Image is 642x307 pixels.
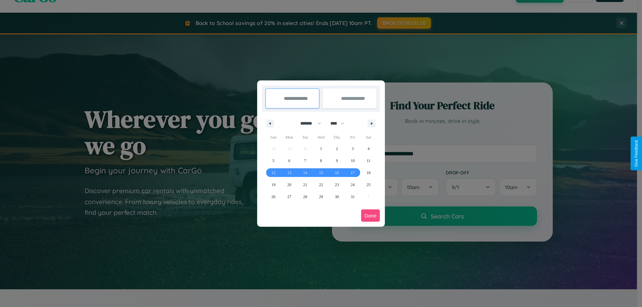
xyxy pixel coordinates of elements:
span: Mon [281,132,297,143]
span: 23 [335,179,339,191]
button: Done [361,209,380,222]
span: 21 [303,179,307,191]
span: Thu [329,132,345,143]
span: 7 [304,155,306,167]
button: 28 [297,191,313,203]
span: Fri [345,132,360,143]
span: 28 [303,191,307,203]
span: 24 [351,179,355,191]
span: 29 [319,191,323,203]
button: 4 [361,143,377,155]
button: 20 [281,179,297,191]
button: 10 [345,155,360,167]
button: 23 [329,179,345,191]
button: 7 [297,155,313,167]
button: 24 [345,179,360,191]
span: 30 [335,191,339,203]
span: 18 [366,167,370,179]
span: 6 [288,155,290,167]
span: 17 [351,167,355,179]
span: 16 [335,167,339,179]
span: 10 [351,155,355,167]
span: 9 [336,155,338,167]
span: 5 [273,155,275,167]
span: Wed [313,132,329,143]
button: 30 [329,191,345,203]
span: 19 [272,179,276,191]
button: 22 [313,179,329,191]
button: 27 [281,191,297,203]
button: 31 [345,191,360,203]
span: 4 [367,143,369,155]
span: 11 [366,155,370,167]
span: 25 [366,179,370,191]
span: Sun [265,132,281,143]
button: 1 [313,143,329,155]
span: 2 [336,143,338,155]
button: 29 [313,191,329,203]
span: Tue [297,132,313,143]
button: 6 [281,155,297,167]
span: 22 [319,179,323,191]
span: 20 [287,179,291,191]
span: 31 [351,191,355,203]
div: Give Feedback [634,140,639,167]
button: 14 [297,167,313,179]
span: 26 [272,191,276,203]
button: 25 [361,179,377,191]
button: 12 [265,167,281,179]
button: 19 [265,179,281,191]
button: 18 [361,167,377,179]
button: 15 [313,167,329,179]
button: 13 [281,167,297,179]
button: 26 [265,191,281,203]
button: 21 [297,179,313,191]
button: 11 [361,155,377,167]
span: 15 [319,167,323,179]
span: 14 [303,167,307,179]
span: 1 [320,143,322,155]
button: 16 [329,167,345,179]
button: 8 [313,155,329,167]
button: 2 [329,143,345,155]
button: 9 [329,155,345,167]
button: 17 [345,167,360,179]
span: 8 [320,155,322,167]
span: 3 [352,143,354,155]
button: 3 [345,143,360,155]
span: 27 [287,191,291,203]
span: Sat [361,132,377,143]
span: 13 [287,167,291,179]
button: 5 [265,155,281,167]
span: 12 [272,167,276,179]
